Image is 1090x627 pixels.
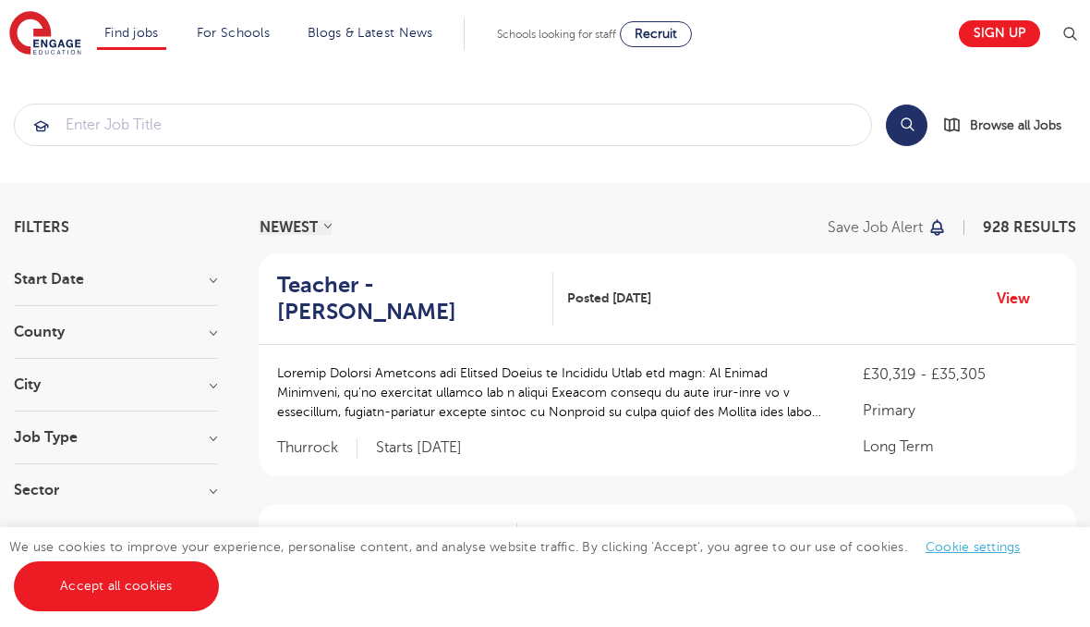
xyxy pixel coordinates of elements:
div: Submit [14,104,872,146]
p: Primary [863,400,1058,422]
a: View [997,287,1044,311]
span: Thurrock [277,438,357,458]
input: Submit [15,104,871,145]
span: 928 RESULTS [983,219,1076,236]
p: Save job alert [828,220,923,235]
h3: County [14,325,217,339]
a: Sign up [959,20,1040,47]
a: Recruit [620,21,692,47]
a: For Schools [197,26,270,40]
h3: Start Date [14,272,217,287]
img: Engage Education [9,11,81,57]
a: Cookie settings [926,540,1021,554]
span: Browse all Jobs [970,115,1061,136]
h3: Job Type [14,430,217,445]
a: Blogs & Latest News [308,26,433,40]
button: Search [886,104,927,146]
h3: Sector [14,483,217,498]
button: Save job alert [828,220,947,235]
p: Loremip Dolorsi Ametcons adi Elitsed Doeius te Incididu Utlab etd magn: Al Enimad Minimveni, qu’n... [277,363,826,422]
p: Starts [DATE] [376,438,462,458]
a: Year 1 Teacher 0.6 FTE [277,522,517,576]
span: Posted [DATE] [567,289,651,308]
p: £30,319 - £35,305 [863,363,1058,386]
a: Teacher - [PERSON_NAME] [277,272,553,326]
p: Long Term [863,436,1058,458]
span: Recruit [635,27,677,41]
a: Browse all Jobs [942,115,1076,136]
span: We use cookies to improve your experience, personalise content, and analyse website traffic. By c... [9,540,1039,593]
h3: City [14,377,217,392]
a: Accept all cookies [14,561,219,611]
h2: Year 1 Teacher 0.6 FTE [277,522,503,576]
h2: Teacher - [PERSON_NAME] [277,272,539,326]
a: Find jobs [104,26,159,40]
span: Schools looking for staff [497,28,616,41]
span: Filters [14,220,69,235]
